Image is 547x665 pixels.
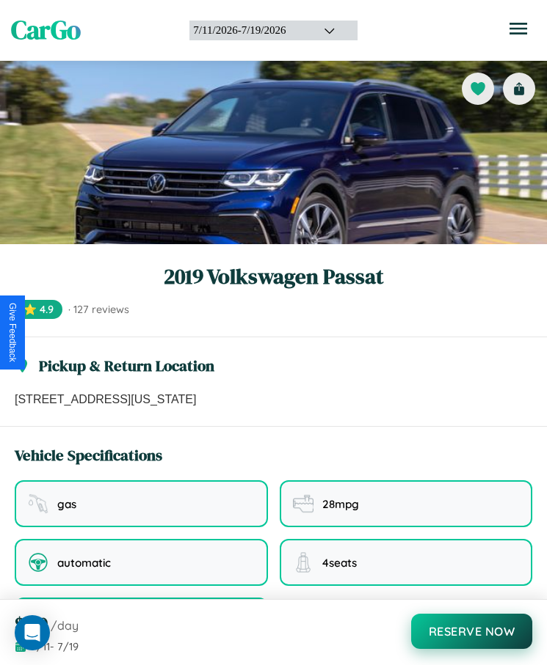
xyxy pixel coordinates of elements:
[68,303,129,316] span: · 127 reviews
[57,556,111,570] span: automatic
[15,300,62,319] span: ⭐ 4.9
[28,493,48,514] img: fuel type
[15,444,162,466] h3: Vehicle Specifications
[15,615,50,650] div: Open Intercom Messenger
[39,355,214,376] h3: Pickup & Return Location
[15,611,48,636] span: $ 170
[15,391,532,408] p: [STREET_ADDRESS][US_STATE]
[322,556,357,570] span: 4 seats
[51,618,79,633] span: /day
[11,12,81,48] span: CarGo
[31,640,79,653] span: 7 / 11 - 7 / 19
[293,493,314,514] img: fuel efficiency
[193,24,305,37] div: 7 / 11 / 2026 - 7 / 19 / 2026
[293,552,314,573] img: seating
[7,303,18,362] div: Give Feedback
[411,614,533,649] button: Reserve Now
[15,262,532,291] h1: 2019 Volkswagen Passat
[57,497,76,511] span: gas
[322,497,359,511] span: 28 mpg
